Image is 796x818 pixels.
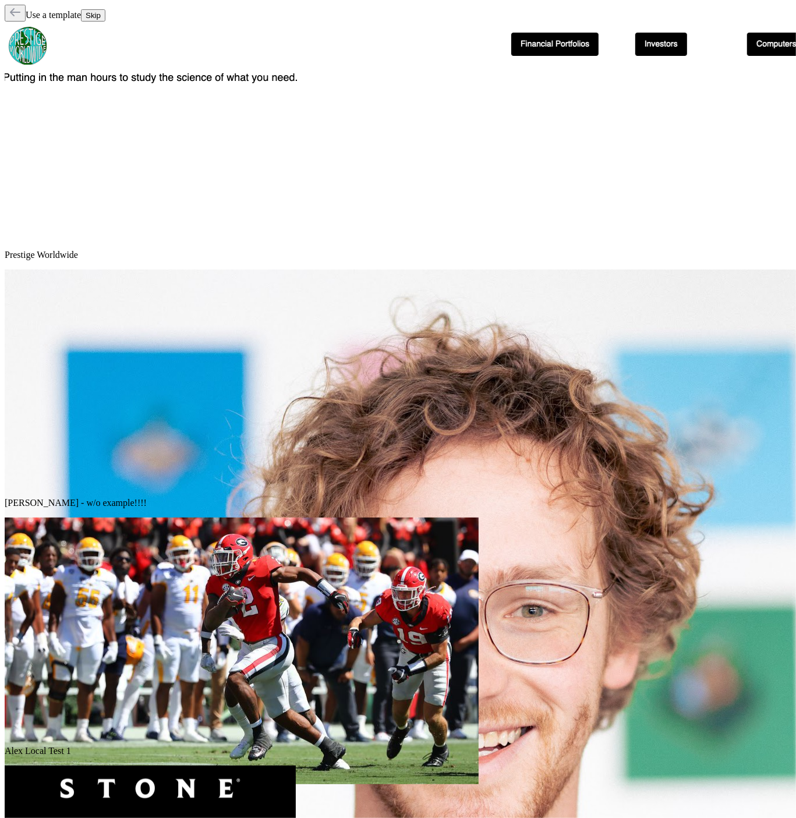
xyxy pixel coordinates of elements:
[86,11,101,20] span: Skip
[5,250,791,260] p: Prestige Worldwide
[26,10,81,20] span: Use a template
[5,498,791,508] p: [PERSON_NAME] - w/o example!!!!
[81,9,105,22] button: Skip
[5,746,791,756] p: Alex Local Test 1
[5,518,479,784] img: Site preview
